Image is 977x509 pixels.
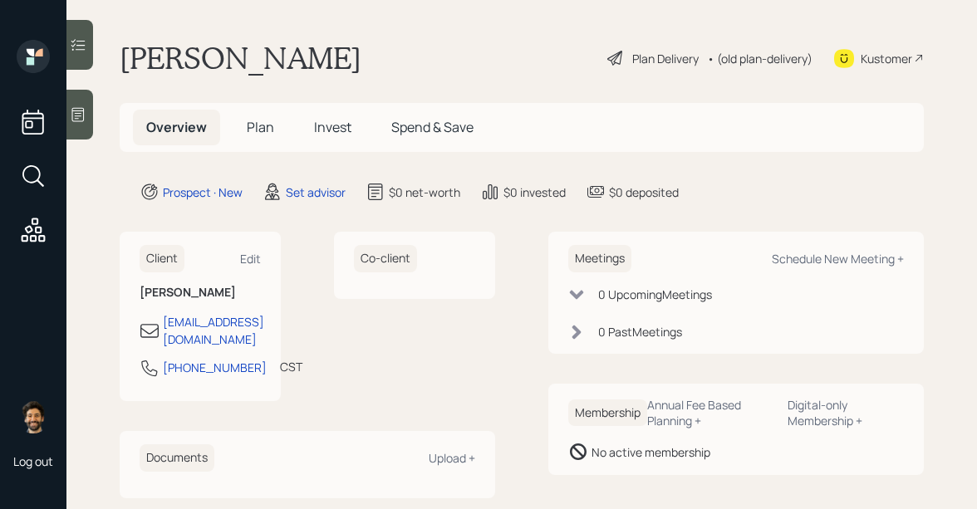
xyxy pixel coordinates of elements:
div: CST [280,358,302,375]
div: Prospect · New [163,184,243,201]
span: Spend & Save [391,118,474,136]
div: [PHONE_NUMBER] [163,359,267,376]
img: eric-schwartz-headshot.png [17,400,50,433]
h6: Meetings [568,245,631,272]
div: Kustomer [861,50,912,67]
div: No active membership [592,443,710,461]
div: $0 invested [503,184,566,201]
span: Overview [146,118,207,136]
div: Log out [13,453,53,469]
span: Invest [314,118,351,136]
h6: Documents [140,444,214,472]
span: Plan [247,118,274,136]
div: Set advisor [286,184,346,201]
div: $0 net-worth [389,184,460,201]
div: Schedule New Meeting + [772,251,904,267]
div: 0 Past Meeting s [598,323,682,340]
div: Plan Delivery [632,50,699,67]
div: [EMAIL_ADDRESS][DOMAIN_NAME] [163,313,264,348]
div: Annual Fee Based Planning + [647,397,774,428]
div: $0 deposited [609,184,679,201]
div: Digital-only Membership + [788,397,904,428]
h6: Co-client [354,245,417,272]
div: Upload + [429,450,475,466]
h6: [PERSON_NAME] [140,286,261,300]
div: • (old plan-delivery) [707,50,813,67]
h6: Membership [568,399,647,427]
h6: Client [140,245,184,272]
div: 0 Upcoming Meeting s [598,286,712,303]
div: Edit [240,251,261,267]
h1: [PERSON_NAME] [120,40,361,76]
